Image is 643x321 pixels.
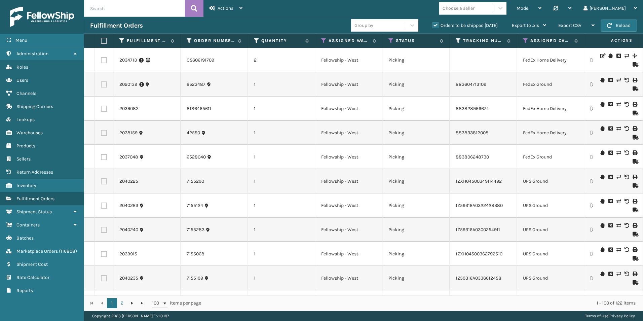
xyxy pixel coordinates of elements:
[600,78,604,82] i: On Hold
[600,53,604,58] i: Edit
[608,126,612,131] i: Cancel Fulfillment Order
[633,223,637,228] i: Print Label
[187,226,204,233] a: 7155283
[16,288,33,293] span: Reports
[187,105,211,112] a: 8186465611
[187,202,203,209] a: 7155124
[10,7,74,27] img: logo
[585,314,608,318] a: Terms of Use
[530,38,571,44] label: Assigned Carrier Service
[152,300,162,307] span: 100
[608,247,612,252] i: Cancel Fulfillment Order
[211,300,636,307] div: 1 - 100 of 122 items
[633,150,637,155] i: Print Label
[463,38,504,44] label: Tracking Number
[119,81,137,88] a: 2020139
[633,256,637,261] i: Mark as Shipped
[608,199,612,204] i: Cancel Fulfillment Order
[432,23,498,28] label: Orders to be shipped [DATE]
[382,242,450,266] td: Picking
[625,247,629,252] i: Void Label
[608,150,612,155] i: Cancel Fulfillment Order
[248,266,315,290] td: 1
[127,298,137,308] a: Go to the next page
[456,81,486,87] a: 883604713102
[456,178,502,184] a: 1ZXH04500349114492
[633,159,637,164] i: Mark as Shipped
[117,298,127,308] a: 2
[616,272,620,276] i: Change shipping
[315,145,382,169] td: Fellowship - West
[315,218,382,242] td: Fellowship - West
[456,106,489,111] a: 883828966674
[16,248,58,254] span: Marketplace Orders
[315,242,382,266] td: Fellowship - West
[129,300,135,306] span: Go to the next page
[558,23,581,28] span: Export CSV
[633,111,637,115] i: Mark as Shipped
[616,175,620,179] i: Change shipping
[608,272,612,276] i: Cancel Fulfillment Order
[248,72,315,97] td: 1
[248,145,315,169] td: 1
[119,226,138,233] a: 2040240
[616,126,620,131] i: Change shipping
[16,51,48,57] span: Administration
[633,183,637,188] i: Mark as Shipped
[456,203,503,208] a: 1Z59316A0322428380
[625,78,629,82] i: Void Label
[194,38,235,44] label: Order Number
[329,38,369,44] label: Assigned Warehouse
[16,64,28,70] span: Roles
[625,53,629,58] i: Change shipping
[600,223,604,228] i: On Hold
[90,22,143,30] h3: Fulfillment Orders
[16,183,36,188] span: Inventory
[633,78,637,82] i: Print Label
[107,298,117,308] a: 1
[608,78,612,82] i: Cancel Fulfillment Order
[517,266,584,290] td: UPS Ground
[315,72,382,97] td: Fellowship - West
[140,300,145,306] span: Go to the last page
[633,102,637,107] i: Print Label
[616,247,620,252] i: Change shipping
[600,126,604,131] i: On Hold
[456,130,489,136] a: 883833812008
[248,242,315,266] td: 1
[261,38,302,44] label: Quantity
[600,150,604,155] i: On Hold
[187,275,203,282] a: 7155199
[382,218,450,242] td: Picking
[92,311,169,321] p: Copyright 2023 [PERSON_NAME]™ v 1.0.187
[633,86,637,91] i: Mark as Shipped
[633,62,637,67] i: Mark as Shipped
[16,117,35,122] span: Lookups
[16,77,28,83] span: Users
[517,48,584,72] td: FedEx Home Delivery
[600,199,604,204] i: On Hold
[382,169,450,193] td: Picking
[382,48,450,72] td: Picking
[608,102,612,107] i: Cancel Fulfillment Order
[119,154,138,160] a: 2037048
[609,314,635,318] a: Privacy Policy
[16,91,36,96] span: Channels
[382,72,450,97] td: Picking
[608,53,612,58] i: On Hold
[633,126,637,131] i: Print Label
[127,38,167,44] label: Fulfillment Order Id
[248,97,315,121] td: 1
[633,232,637,237] i: Mark as Shipped
[15,37,27,43] span: Menu
[119,251,137,257] a: 2039915
[354,22,373,29] div: Group by
[382,121,450,145] td: Picking
[608,223,612,228] i: Cancel Fulfillment Order
[16,196,54,202] span: Fulfillment Orders
[119,275,138,282] a: 2040235
[512,23,539,28] span: Export to .xls
[608,175,612,179] i: Cancel Fulfillment Order
[187,81,205,88] a: 6523487
[517,121,584,145] td: FedEx Home Delivery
